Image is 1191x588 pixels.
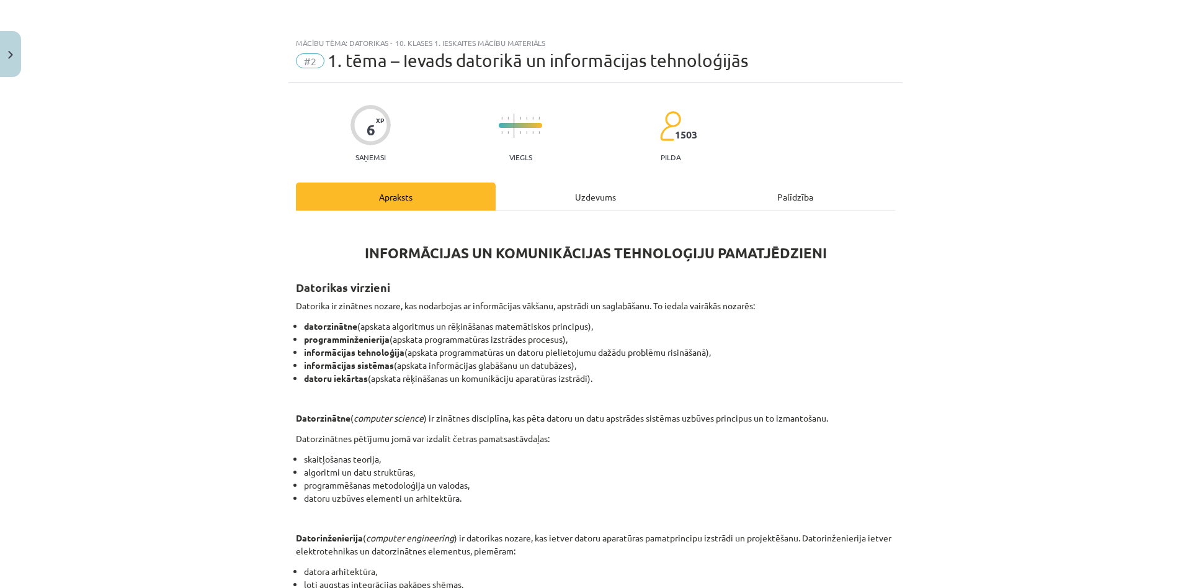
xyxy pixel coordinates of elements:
[514,114,515,138] img: icon-long-line-d9ea69661e0d244f92f715978eff75569469978d946b2353a9bb055b3ed8787d.svg
[532,131,533,134] img: icon-short-line-57e1e144782c952c97e751825c79c345078a6d821885a25fce030b3d8c18986b.svg
[661,153,680,161] p: pilda
[367,121,375,138] div: 6
[520,117,521,120] img: icon-short-line-57e1e144782c952c97e751825c79c345078a6d821885a25fce030b3d8c18986b.svg
[675,129,697,140] span: 1503
[296,53,324,68] span: #2
[304,372,895,385] li: (apskata rēķināšanas un komunikāciju aparatūras izstrādi).
[304,360,394,371] strong: informācijas sistēmas
[304,346,895,359] li: (apskata programmatūras un datoru pielietojumu dažādu problēmu risināšanā),
[538,117,540,120] img: icon-short-line-57e1e144782c952c97e751825c79c345078a6d821885a25fce030b3d8c18986b.svg
[296,531,895,558] p: ( ) ir datorikas nozare, kas ietver datoru aparatūras pamatprincipu izstrādi un projektēšanu. Dat...
[304,333,390,345] strong: programminženierija
[526,131,527,134] img: icon-short-line-57e1e144782c952c97e751825c79c345078a6d821885a25fce030b3d8c18986b.svg
[520,131,521,134] img: icon-short-line-57e1e144782c952c97e751825c79c345078a6d821885a25fce030b3d8c18986b.svg
[354,412,424,423] em: computer science
[304,466,895,479] li: algoritmi un datu struktūras,
[296,432,895,445] p: Datorzinātnes pētījumu jomā var izdalīt četras pamatsastāvdaļas:
[296,38,895,47] div: Mācību tēma: Datorikas - 10. klases 1. ieskaites mācību materiāls
[365,244,827,262] strong: INFORMĀCIJAS UN KOMUNIKĀCIJAS TEHNOLOĢIJU PAMATJĒDZIENI
[304,373,368,384] strong: datoru iekārtas
[8,51,13,59] img: icon-close-lesson-0947bae3869378f0d4975bcd49f059093ad1ed9edebbc8119c70593378902aed.svg
[304,333,895,346] li: (apskata programmatūras izstrādes procesus),
[501,117,502,120] img: icon-short-line-57e1e144782c952c97e751825c79c345078a6d821885a25fce030b3d8c18986b.svg
[304,565,895,578] li: datora arhitektūra,
[304,453,895,466] li: skaitļošanas teorija,
[304,479,895,492] li: programmēšanas metodoloģija un valodas,
[296,532,363,543] strong: Datorinženierija
[366,532,454,543] em: computer engineering
[350,153,391,161] p: Saņemsi
[304,359,895,372] li: (apskata informācijas glabāšanu un datubāzes),
[695,183,895,210] div: Palīdzība
[538,131,540,134] img: icon-short-line-57e1e144782c952c97e751825c79c345078a6d821885a25fce030b3d8c18986b.svg
[304,346,404,358] strong: informācijas tehnoloģija
[501,131,502,134] img: icon-short-line-57e1e144782c952c97e751825c79c345078a6d821885a25fce030b3d8c18986b.svg
[509,153,532,161] p: Viegls
[296,183,496,210] div: Apraksts
[507,117,509,120] img: icon-short-line-57e1e144782c952c97e751825c79c345078a6d821885a25fce030b3d8c18986b.svg
[296,412,350,423] strong: Datorzinātne
[296,412,895,425] p: ( ) ir zinātnes disciplīna, kas pēta datoru un datu apstrādes sistēmas uzbūves principus un to iz...
[304,320,895,333] li: (apskata algoritmus un rēķināšanas matemātiskos principus),
[296,280,390,294] strong: Datorikas virzieni
[526,117,527,120] img: icon-short-line-57e1e144782c952c97e751825c79c345078a6d821885a25fce030b3d8c18986b.svg
[304,492,895,505] li: datoru uzbūves elementi un arhitektūra.
[507,131,509,134] img: icon-short-line-57e1e144782c952c97e751825c79c345078a6d821885a25fce030b3d8c18986b.svg
[328,50,748,71] span: 1. tēma – Ievads datorikā un informācijas tehnoloģijās
[304,320,357,332] strong: datorzinātne
[376,117,384,124] span: XP
[532,117,533,120] img: icon-short-line-57e1e144782c952c97e751825c79c345078a6d821885a25fce030b3d8c18986b.svg
[659,111,681,142] img: students-c634bb4e5e11cddfef0936a35e636f08e4e9abd3cc4e673bd6f9a4125e45ecb1.svg
[496,183,695,210] div: Uzdevums
[296,299,895,312] p: Datorika ir zinātnes nozare, kas nodarbojas ar informācijas vākšanu, apstrādi un saglabāšanu. To ...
